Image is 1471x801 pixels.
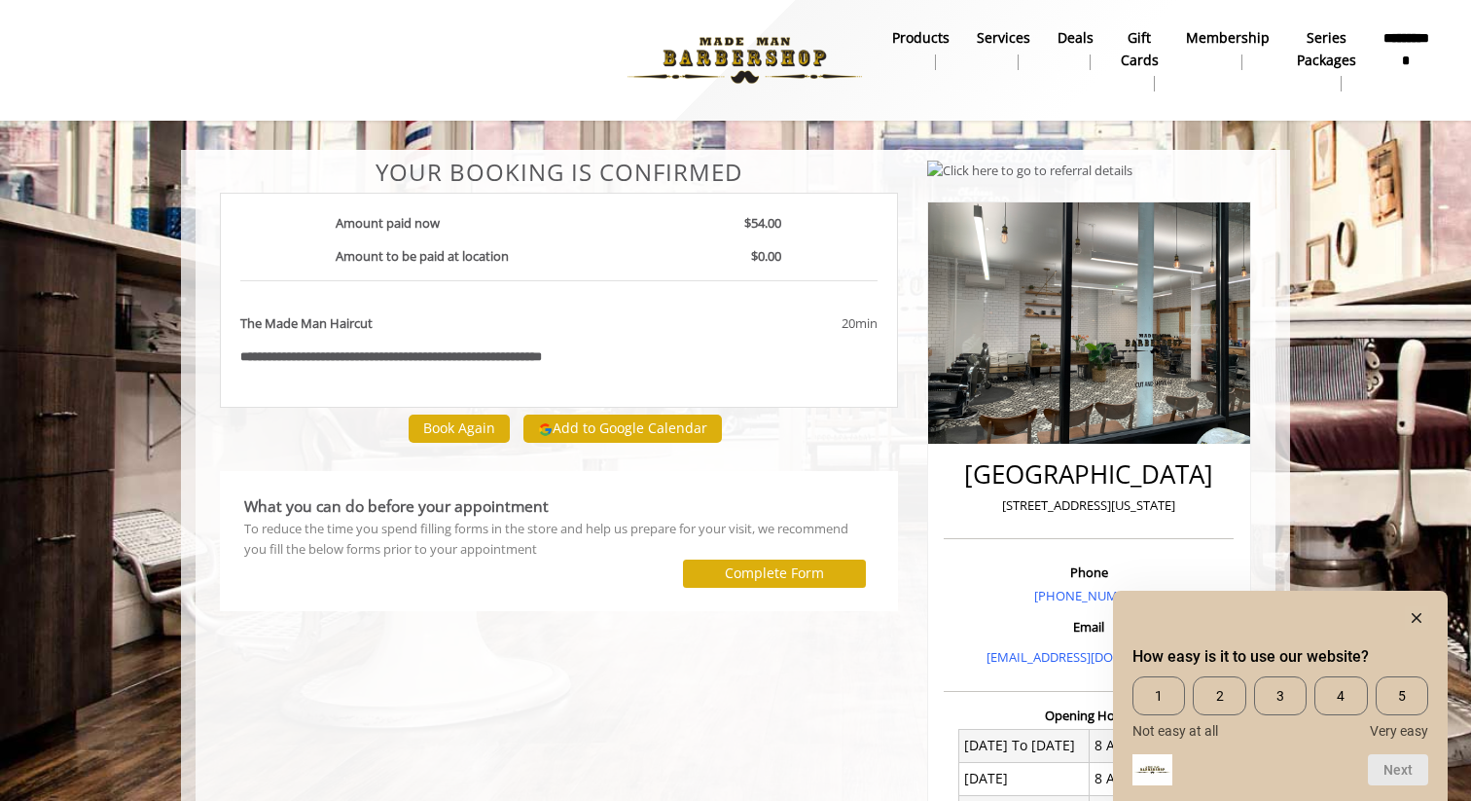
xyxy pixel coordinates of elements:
[879,24,963,75] a: Productsproducts
[725,565,824,581] label: Complete Form
[683,560,866,588] button: Complete Form
[220,160,898,185] center: Your Booking is confirmed
[1297,27,1356,71] b: Series packages
[684,313,877,334] div: 20min
[1283,24,1370,96] a: Series packagesSeries packages
[1370,723,1428,739] span: Very easy
[751,247,781,265] b: $0.00
[1121,27,1159,71] b: gift cards
[1376,676,1428,715] span: 5
[1405,606,1428,630] button: Hide survey
[1132,676,1185,715] span: 1
[949,495,1229,516] p: [STREET_ADDRESS][US_STATE]
[336,214,440,232] b: Amount paid now
[1314,676,1367,715] span: 4
[987,648,1192,666] a: [EMAIL_ADDRESS][DOMAIN_NAME]
[1186,27,1270,49] b: Membership
[1132,723,1218,739] span: Not easy at all
[959,763,1090,796] td: [DATE]
[927,161,1132,181] img: Click here to go to referral details
[1132,606,1428,785] div: How easy is it to use our website? Select an option from 1 to 5, with 1 being Not easy at all and...
[1089,763,1219,796] td: 8 A.M - 7 P.M
[523,415,722,444] button: Add to Google Calendar
[244,519,874,560] div: To reduce the time you spend filling forms in the store and help us prepare for your visit, we re...
[892,27,950,49] b: products
[1132,645,1428,669] h2: How easy is it to use our website? Select an option from 1 to 5, with 1 being Not easy at all and...
[611,7,879,114] img: Made Man Barbershop logo
[977,27,1030,49] b: Services
[1172,24,1283,75] a: MembershipMembership
[1034,587,1144,604] a: [PHONE_NUMBER]
[1089,730,1219,763] td: 8 A.M - 8 P.M
[1254,676,1307,715] span: 3
[949,460,1229,489] h2: [GEOGRAPHIC_DATA]
[949,565,1229,579] h3: Phone
[949,620,1229,634] h3: Email
[1132,676,1428,739] div: How easy is it to use our website? Select an option from 1 to 5, with 1 being Not easy at all and...
[944,709,1234,722] h3: Opening Hours
[959,730,1090,763] td: [DATE] To [DATE]
[1107,24,1172,96] a: Gift cardsgift cards
[963,24,1044,75] a: ServicesServices
[240,313,373,334] b: The Made Man Haircut
[336,247,509,265] b: Amount to be paid at location
[244,495,549,517] b: What you can do before your appointment
[1193,676,1245,715] span: 2
[409,415,510,443] button: Book Again
[744,214,781,232] b: $54.00
[1368,754,1428,785] button: Next question
[1044,24,1107,75] a: DealsDeals
[1058,27,1094,49] b: Deals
